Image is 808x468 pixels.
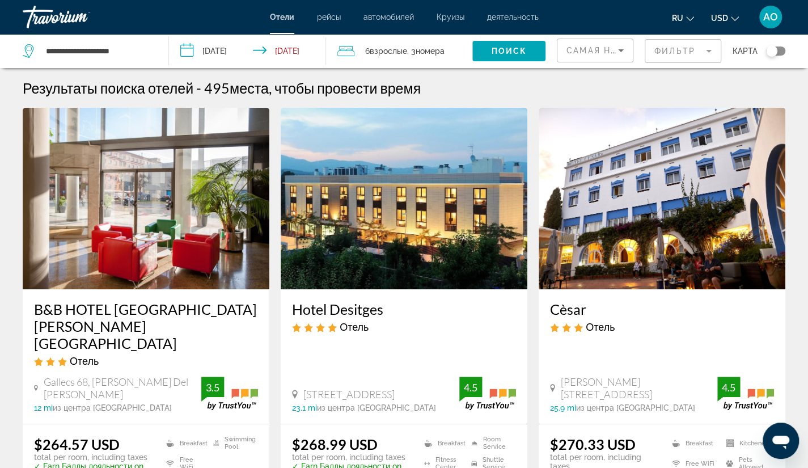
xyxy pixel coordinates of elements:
[303,388,395,400] span: [STREET_ADDRESS]
[53,403,172,412] span: из центра [GEOGRAPHIC_DATA]
[539,108,785,289] img: Hotel image
[34,301,258,352] a: B&B HOTEL [GEOGRAPHIC_DATA] [PERSON_NAME] [GEOGRAPHIC_DATA]
[201,377,258,410] img: trustyou-badge.svg
[317,12,341,22] a: рейсы
[717,377,774,410] img: trustyou-badge.svg
[550,301,774,318] a: Cèsar
[418,436,466,450] li: Breakfast
[672,14,683,23] span: ru
[44,376,201,400] span: Gallecs 68, [PERSON_NAME] Del [PERSON_NAME]
[292,301,516,318] a: Hotel Desitges
[365,43,407,59] span: 6
[34,403,53,412] span: 12 mi
[472,41,545,61] button: Поиск
[281,108,527,289] img: Hotel image
[292,436,378,453] ins: $268.99 USD
[34,453,152,462] p: total per room, including taxes
[550,321,774,333] div: 3 star Hotel
[586,321,615,333] span: Отель
[717,381,740,394] div: 4.5
[204,79,421,96] h2: 495
[720,436,774,450] li: Kitchenette
[292,403,317,412] span: 23.1 mi
[340,321,369,333] span: Отель
[566,46,672,55] span: Самая низкая цена
[550,436,636,453] ins: $270.33 USD
[70,355,99,367] span: Отель
[550,403,576,412] span: 25.9 mi
[561,376,717,400] span: [PERSON_NAME][STREET_ADDRESS]
[317,403,436,412] span: из центра [GEOGRAPHIC_DATA]
[407,43,444,59] span: , 3
[23,79,193,96] h1: Результаты поиска отелей
[363,12,414,22] a: автомобилей
[23,2,136,32] a: Travorium
[23,108,269,289] img: Hotel image
[491,47,527,56] span: Поиск
[756,5,785,29] button: User Menu
[230,79,421,96] span: места, чтобы провести время
[270,12,294,22] a: Отели
[666,436,720,450] li: Breakfast
[326,34,472,68] button: Travelers: 6 adults, 0 children
[711,14,728,23] span: USD
[34,355,258,367] div: 3 star Hotel
[292,321,516,333] div: 4 star Hotel
[34,436,120,453] ins: $264.57 USD
[733,43,758,59] span: карта
[160,436,208,450] li: Breakfast
[292,453,410,462] p: total per room, including taxes
[459,377,516,410] img: trustyou-badge.svg
[566,44,624,57] mat-select: Sort by
[169,34,327,68] button: Check-in date: Oct 9, 2025 Check-out date: Oct 11, 2025
[758,46,785,56] button: Toggle map
[487,12,539,22] a: деятельность
[208,436,258,450] li: Swimming Pool
[459,381,482,394] div: 4.5
[672,10,694,26] button: Change language
[763,11,778,23] span: AO
[201,381,224,394] div: 3.5
[437,12,464,22] a: Круизы
[415,47,444,56] span: номера
[576,403,695,412] span: из центра [GEOGRAPHIC_DATA]
[645,39,721,64] button: Filter
[466,436,516,450] li: Room Service
[711,10,739,26] button: Change currency
[196,79,201,96] span: -
[369,47,407,56] span: Взрослые
[763,423,799,459] iframe: Кнопка запуска окна обмена сообщениями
